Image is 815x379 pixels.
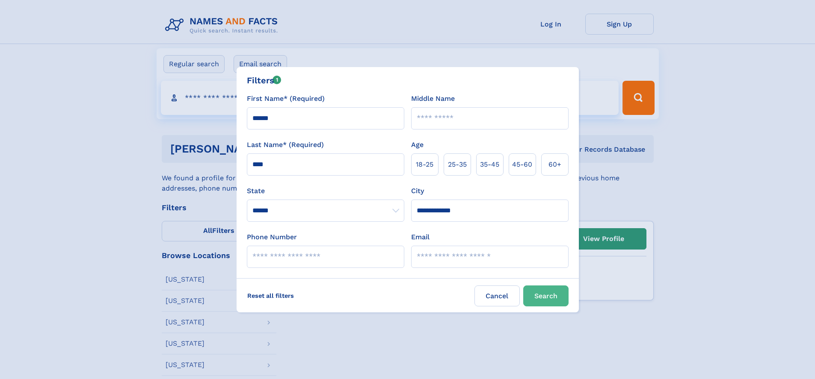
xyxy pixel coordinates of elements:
span: 60+ [548,159,561,170]
span: 18‑25 [416,159,433,170]
label: City [411,186,424,196]
span: 25‑35 [448,159,467,170]
label: Phone Number [247,232,297,242]
label: Cancel [474,285,520,306]
label: Middle Name [411,94,455,104]
label: Last Name* (Required) [247,140,324,150]
span: 45‑60 [512,159,532,170]
label: First Name* (Required) [247,94,325,104]
label: Age [411,140,424,150]
label: State [247,186,404,196]
label: Reset all filters [242,285,299,306]
div: Filters [247,74,282,87]
span: 35‑45 [480,159,499,170]
button: Search [523,285,569,306]
label: Email [411,232,430,242]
